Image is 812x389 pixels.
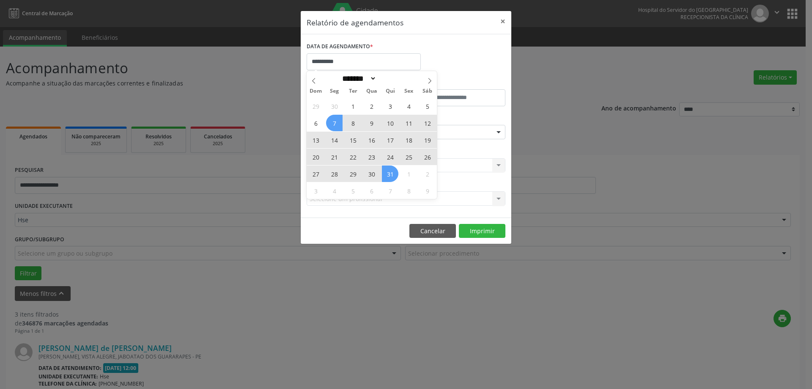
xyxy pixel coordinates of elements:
span: Sex [400,88,418,94]
span: Junho 30, 2025 [326,98,343,114]
span: Julho 17, 2025 [382,132,398,148]
span: Julho 5, 2025 [419,98,436,114]
span: Julho 9, 2025 [363,115,380,131]
span: Julho 24, 2025 [382,149,398,165]
span: Junho 29, 2025 [307,98,324,114]
span: Julho 27, 2025 [307,166,324,182]
span: Julho 2, 2025 [363,98,380,114]
span: Agosto 5, 2025 [345,182,361,199]
span: Agosto 8, 2025 [401,182,417,199]
span: Julho 12, 2025 [419,115,436,131]
button: Cancelar [409,224,456,238]
span: Julho 1, 2025 [345,98,361,114]
span: Julho 11, 2025 [401,115,417,131]
span: Julho 22, 2025 [345,149,361,165]
span: Ter [344,88,362,94]
span: Julho 14, 2025 [326,132,343,148]
button: Imprimir [459,224,505,238]
label: ATÉ [408,76,505,89]
span: Julho 3, 2025 [382,98,398,114]
span: Julho 4, 2025 [401,98,417,114]
span: Julho 26, 2025 [419,149,436,165]
select: Month [339,74,376,83]
span: Qua [362,88,381,94]
span: Julho 10, 2025 [382,115,398,131]
span: Julho 16, 2025 [363,132,380,148]
span: Agosto 1, 2025 [401,166,417,182]
input: Year [376,74,404,83]
span: Julho 19, 2025 [419,132,436,148]
span: Julho 29, 2025 [345,166,361,182]
label: DATA DE AGENDAMENTO [307,40,373,53]
span: Sáb [418,88,437,94]
span: Julho 21, 2025 [326,149,343,165]
h5: Relatório de agendamentos [307,17,403,28]
span: Agosto 7, 2025 [382,182,398,199]
span: Julho 28, 2025 [326,166,343,182]
span: Agosto 9, 2025 [419,182,436,199]
button: Close [494,11,511,32]
span: Seg [325,88,344,94]
span: Julho 18, 2025 [401,132,417,148]
span: Julho 31, 2025 [382,166,398,182]
span: Julho 25, 2025 [401,149,417,165]
span: Julho 30, 2025 [363,166,380,182]
span: Agosto 3, 2025 [307,182,324,199]
span: Julho 7, 2025 [326,115,343,131]
span: Agosto 4, 2025 [326,182,343,199]
span: Dom [307,88,325,94]
span: Julho 6, 2025 [307,115,324,131]
span: Julho 20, 2025 [307,149,324,165]
span: Julho 13, 2025 [307,132,324,148]
span: Agosto 2, 2025 [419,166,436,182]
span: Julho 23, 2025 [363,149,380,165]
span: Julho 8, 2025 [345,115,361,131]
span: Qui [381,88,400,94]
span: Julho 15, 2025 [345,132,361,148]
span: Agosto 6, 2025 [363,182,380,199]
